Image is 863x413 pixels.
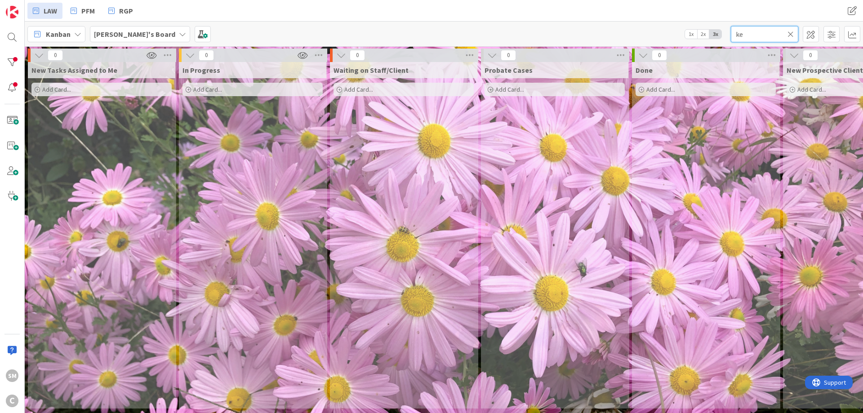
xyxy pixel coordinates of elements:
span: Waiting on Staff/Client [334,66,409,75]
span: Add Card... [344,85,373,93]
span: 2x [697,30,709,39]
span: 0 [652,50,667,61]
span: 0 [350,50,365,61]
img: Visit kanbanzone.com [6,6,18,18]
span: Add Card... [495,85,524,93]
span: Add Card... [797,85,826,93]
span: RGP [119,5,133,16]
span: Add Card... [646,85,675,93]
span: 3x [709,30,721,39]
span: 0 [501,50,516,61]
span: Add Card... [193,85,222,93]
span: Support [19,1,41,12]
span: Kanban [46,29,71,40]
div: C [6,395,18,407]
a: PFM [65,3,100,19]
span: Probate Cases [485,66,533,75]
span: 0 [48,50,63,61]
span: New Tasks Assigned to Me [31,66,117,75]
b: [PERSON_NAME]'s Board [94,30,175,39]
span: Add Card... [42,85,71,93]
a: LAW [27,3,62,19]
span: PFM [81,5,95,16]
div: SM [6,369,18,382]
span: 0 [803,50,818,61]
a: RGP [103,3,138,19]
span: 1x [685,30,697,39]
input: Quick Filter... [731,26,798,42]
span: 0 [199,50,214,61]
span: LAW [44,5,57,16]
span: Done [636,66,653,75]
span: In Progress [182,66,220,75]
